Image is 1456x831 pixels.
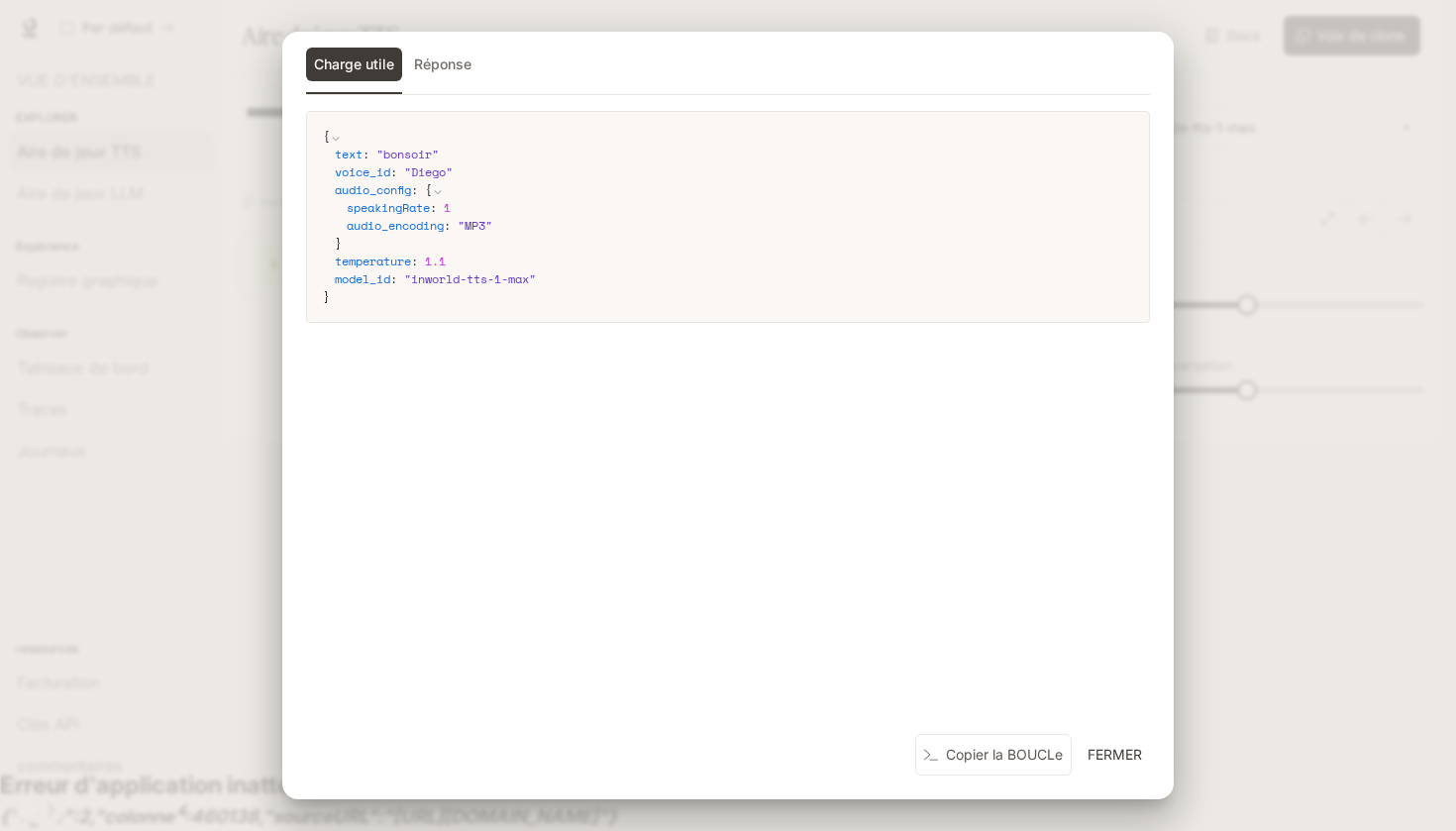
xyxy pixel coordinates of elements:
[335,163,390,180] span: voice_id
[347,199,430,216] span: speakingRate
[458,217,492,234] span: " MP3 "
[335,270,1133,288] div: :
[335,235,342,252] span: }
[335,270,390,287] span: model_id
[306,48,402,81] button: Charge utile
[404,270,536,287] span: " inworld-tts-1-max "
[335,253,411,269] span: temperature
[335,146,363,162] span: text
[444,199,451,216] span: 1
[376,146,439,162] span: " bonsoir "
[915,734,1072,777] button: Copier la BOUCLe
[347,217,1133,235] div: :
[323,288,330,305] span: }
[425,181,432,198] span: {
[347,199,1133,217] div: :
[335,253,1133,270] div: :
[404,163,453,180] span: " Diego "
[335,146,1133,163] div: :
[347,217,444,234] span: audio_encoding
[406,48,479,81] button: Réponse
[335,181,1133,253] div: :
[1080,735,1150,775] button: FERMER
[335,163,1133,181] div: :
[425,253,446,269] span: 1.1
[323,128,330,145] span: {
[335,181,411,198] span: audio_config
